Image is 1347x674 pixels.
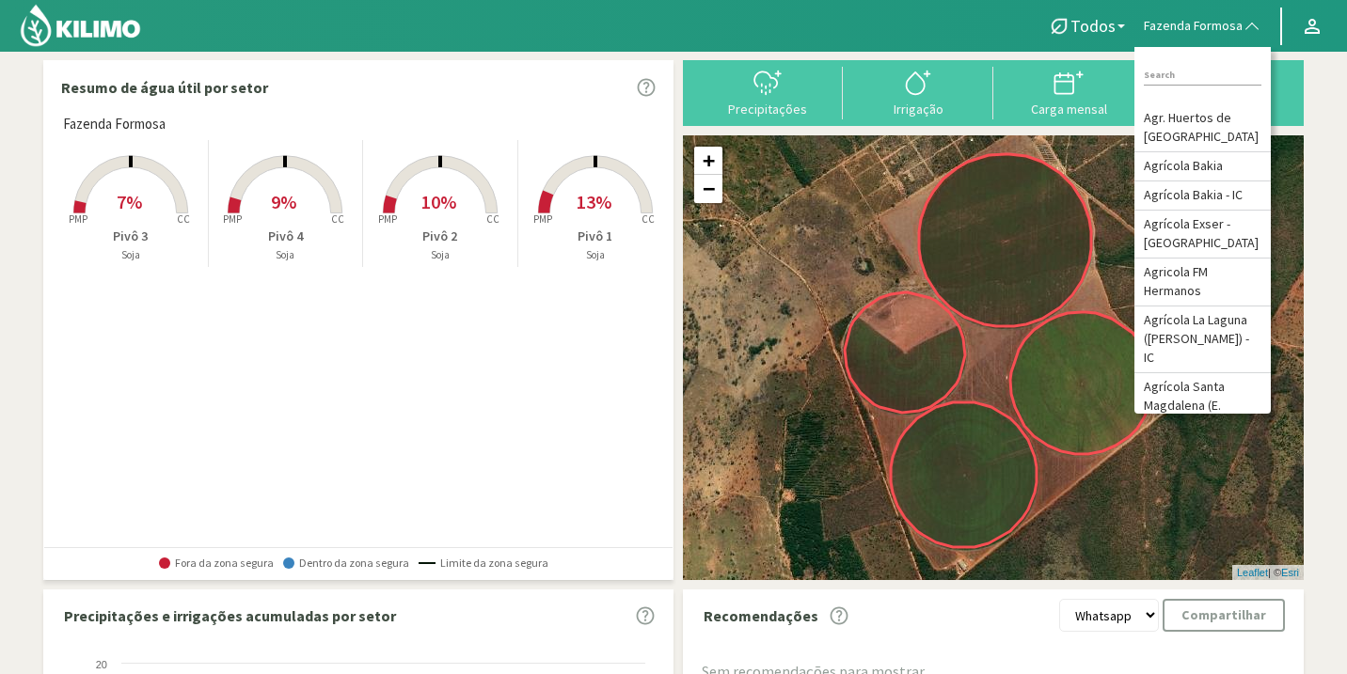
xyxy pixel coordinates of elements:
[117,190,142,213] span: 7%
[421,190,456,213] span: 10%
[363,247,517,263] p: Soja
[518,247,673,263] p: Soja
[64,604,396,627] p: Precipitações e irrigações acumuladas por setor
[177,212,190,226] tspan: CC
[1144,17,1243,36] span: Fazenda Formosa
[63,114,166,135] span: Fazenda Formosa
[363,227,517,246] p: Pivô 2
[419,556,548,570] span: Limite da zona segura
[999,102,1138,116] div: Carga mensal
[96,659,107,670] text: 20
[1134,211,1271,259] li: Agrícola Exser - [GEOGRAPHIC_DATA]
[1134,373,1271,440] li: Agrícola Santa Magdalena (E. Ovalle) - IC
[54,247,208,263] p: Soja
[223,212,242,226] tspan: PMP
[704,604,818,627] p: Recomendações
[843,67,993,117] button: Irrigação
[848,102,988,116] div: Irrigação
[332,212,345,226] tspan: CC
[61,76,268,99] p: Resumo de água útil por setor
[1237,567,1268,578] a: Leaflet
[54,227,208,246] p: Pivô 3
[577,190,611,213] span: 13%
[1134,104,1271,152] li: Agr. Huertos de [GEOGRAPHIC_DATA]
[1070,16,1116,36] span: Todos
[1232,565,1304,581] div: | ©
[209,227,363,246] p: Pivô 4
[1134,6,1271,47] button: Fazenda Formosa
[1134,259,1271,306] li: Agricola FM Hermanos
[209,247,363,263] p: Soja
[698,102,837,116] div: Precipitações
[271,190,296,213] span: 9%
[159,556,274,570] span: Fora da zona segura
[694,147,722,175] a: Zoom in
[283,556,409,570] span: Dentro da zona segura
[533,212,552,226] tspan: PMP
[1134,306,1271,373] li: Agrícola La Laguna ([PERSON_NAME]) - IC
[19,3,142,48] img: Kilimo
[1281,567,1299,578] a: Esri
[694,175,722,203] a: Zoom out
[518,227,673,246] p: Pivô 1
[378,212,397,226] tspan: PMP
[1134,152,1271,181] li: Agrícola Bakia
[993,67,1144,117] button: Carga mensal
[642,212,655,226] tspan: CC
[69,212,87,226] tspan: PMP
[1134,181,1271,211] li: Agrícola Bakia - IC
[692,67,843,117] button: Precipitações
[486,212,499,226] tspan: CC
